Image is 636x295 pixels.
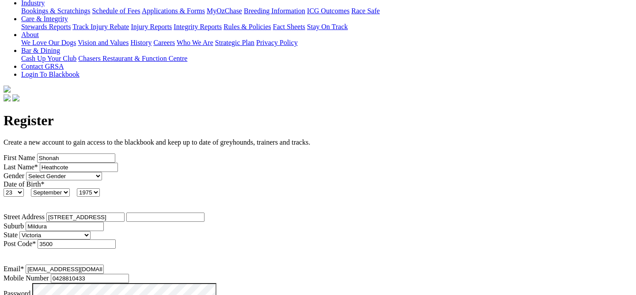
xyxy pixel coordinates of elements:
label: Email [4,265,24,273]
img: logo-grsa-white.png [4,86,11,93]
a: Careers [153,39,175,46]
label: First Name [4,154,35,161]
a: Privacy Policy [256,39,298,46]
a: Strategic Plan [215,39,254,46]
a: Track Injury Rebate [72,23,129,30]
a: Bookings & Scratchings [21,7,90,15]
a: Integrity Reports [174,23,222,30]
a: History [130,39,151,46]
a: Injury Reports [131,23,172,30]
a: Chasers Restaurant & Function Centre [78,55,187,62]
a: Stay On Track [307,23,348,30]
label: Suburb [4,222,24,230]
a: Breeding Information [244,7,305,15]
a: Care & Integrity [21,15,68,22]
label: Post Code [4,240,36,247]
a: Who We Are [177,39,213,46]
a: Cash Up Your Club [21,55,76,62]
img: twitter.svg [12,94,19,101]
label: Last Name [4,163,38,171]
a: Fact Sheets [273,23,305,30]
a: Race Safe [351,7,379,15]
label: Gender [4,172,24,179]
img: facebook.svg [4,94,11,101]
a: Stewards Reports [21,23,71,30]
h1: Register [4,112,632,129]
label: Mobile Number [4,274,49,282]
a: Schedule of Fees [92,7,140,15]
div: Bar & Dining [21,55,632,63]
div: About [21,39,632,47]
label: Street Address [4,213,45,220]
label: Date of Birth [4,180,44,188]
a: ICG Outcomes [307,7,349,15]
a: Vision and Values [78,39,129,46]
a: Rules & Policies [223,23,271,30]
a: We Love Our Dogs [21,39,76,46]
a: Applications & Forms [142,7,205,15]
a: Bar & Dining [21,47,60,54]
div: Care & Integrity [21,23,632,31]
p: Create a new account to gain access to the blackbook and keep up to date of greyhounds, trainers ... [4,138,632,146]
a: Contact GRSA [21,63,64,70]
a: Login To Blackbook [21,71,79,78]
label: State [4,231,18,239]
a: About [21,31,39,38]
a: MyOzChase [207,7,242,15]
div: Industry [21,7,632,15]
